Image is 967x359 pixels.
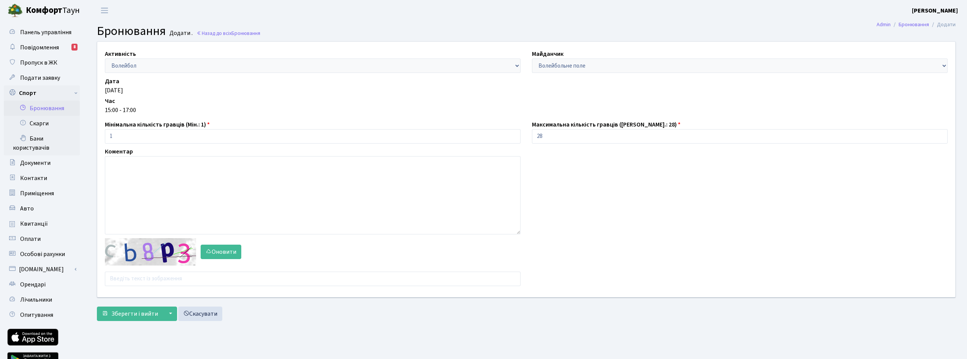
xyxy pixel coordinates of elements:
[4,262,80,277] a: [DOMAIN_NAME]
[4,85,80,101] a: Спорт
[20,74,60,82] span: Подати заявку
[912,6,958,15] a: [PERSON_NAME]
[20,250,65,258] span: Особові рахунки
[4,25,80,40] a: Панель управління
[97,22,166,40] span: Бронювання
[4,40,80,55] a: Повідомлення8
[4,186,80,201] a: Приміщення
[20,174,47,182] span: Контакти
[20,311,53,319] span: Опитування
[4,247,80,262] a: Особові рахунки
[4,101,80,116] a: Бронювання
[71,44,78,51] div: 8
[20,280,46,289] span: Орендарі
[865,17,967,33] nav: breadcrumb
[105,120,210,129] label: Мінімальна кількість гравців (Мін.: 1)
[105,86,948,95] div: [DATE]
[532,49,563,59] label: Майданчик
[20,28,71,36] span: Панель управління
[105,106,948,115] div: 15:00 - 17:00
[532,120,681,129] label: Максимальна кількість гравців ([PERSON_NAME].: 28)
[4,171,80,186] a: Контакти
[899,21,929,28] a: Бронювання
[111,310,158,318] span: Зберегти і вийти
[20,296,52,304] span: Лічильники
[4,70,80,85] a: Подати заявку
[4,116,80,131] a: Скарги
[4,131,80,155] a: Бани користувачів
[20,189,54,198] span: Приміщення
[8,3,23,18] img: logo.png
[4,201,80,216] a: Авто
[95,4,114,17] button: Переключити навігацію
[178,307,222,321] a: Скасувати
[97,307,163,321] button: Зберегти і вийти
[4,292,80,307] a: Лічильники
[105,96,115,106] label: Час
[877,21,891,28] a: Admin
[231,30,260,37] span: Бронювання
[105,49,136,59] label: Активність
[168,30,193,37] small: Додати .
[105,147,133,156] label: Коментар
[20,159,51,167] span: Документи
[26,4,80,17] span: Таун
[105,272,521,286] input: Введіть текст із зображення
[20,43,59,52] span: Повідомлення
[26,4,62,16] b: Комфорт
[4,55,80,70] a: Пропуск в ЖК
[20,220,48,228] span: Квитанції
[105,238,196,266] img: default
[196,30,260,37] a: Назад до всіхБронювання
[20,59,57,67] span: Пропуск в ЖК
[4,231,80,247] a: Оплати
[20,204,34,213] span: Авто
[105,77,119,86] label: Дата
[929,21,956,29] li: Додати
[4,277,80,292] a: Орендарі
[4,216,80,231] a: Квитанції
[4,307,80,323] a: Опитування
[4,155,80,171] a: Документи
[20,235,41,243] span: Оплати
[201,245,241,259] button: Оновити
